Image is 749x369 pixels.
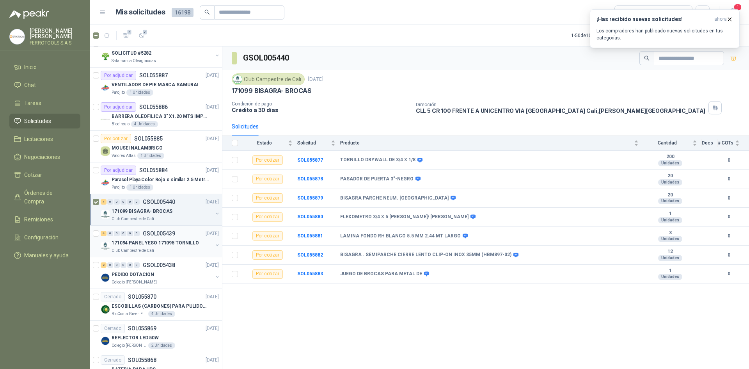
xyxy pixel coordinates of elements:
[112,50,151,57] p: SOLICITUD #5282
[142,29,148,35] span: 7
[30,28,80,39] p: [PERSON_NAME] [PERSON_NAME]
[206,325,219,332] p: [DATE]
[126,89,153,96] div: 1 Unidades
[120,29,132,42] button: 7
[658,236,682,242] div: Unidades
[101,197,220,222] a: 7 0 0 0 0 0 GSOL005440[DATE] Company Logo171099 BISAGRA- BROCASClub Campestre de Cali
[139,73,168,78] p: SOL055887
[101,355,125,365] div: Cerrado
[9,212,80,227] a: Remisiones
[115,7,165,18] h1: Mis solicitudes
[101,260,220,285] a: 2 0 0 0 0 0 GSOL005438[DATE] Company LogoPEDIDO DOTACIÓNColegio [PERSON_NAME]
[112,176,209,184] p: Parasol Playa Color Rojo o similar 2.5 Metros Uv+50
[252,155,283,165] div: Por cotizar
[297,176,323,182] a: SOL055878
[596,16,711,23] h3: ¡Has recibido nuevas solicitudes!
[340,214,469,220] b: FLEXOMETRO 3/4 X 5 [PERSON_NAME]/ [PERSON_NAME]
[101,305,110,314] img: Company Logo
[90,99,222,131] a: Por adjudicarSOL055886[DATE] Company LogoBARRERA OLEOFILICA 3" X1.20 MTS IMPORTADOBiocirculo4 Uni...
[9,60,80,75] a: Inicio
[252,193,283,203] div: Por cotizar
[112,121,130,127] p: Biocirculo
[340,176,414,182] b: PASADOR DE PUERTA 3"-NEGRO
[340,252,511,258] b: BISAGRA . SEMIPARCHE CIERRE LENTO CLIP-ON INOX 35MM (HBM897-02)
[101,324,125,333] div: Cerrado
[718,251,740,259] b: 0
[112,279,157,285] p: Colegio [PERSON_NAME]
[112,208,172,215] p: 171099 BISAGRA- BROCAS
[206,72,219,79] p: [DATE]
[143,41,175,46] p: GSOL005441
[297,157,323,163] a: SOL055877
[172,8,193,17] span: 16198
[9,150,80,164] a: Negociaciones
[243,52,290,64] h3: GSOL005440
[232,107,410,113] p: Crédito a 30 días
[644,55,650,61] span: search
[643,135,702,151] th: Cantidad
[658,198,682,204] div: Unidades
[9,185,80,209] a: Órdenes de Compra
[90,321,222,352] a: CerradoSOL055869[DATE] Company LogoREFLECTOR LED 50WColegio [PERSON_NAME]2 Unidades
[134,199,140,205] div: 0
[9,78,80,93] a: Chat
[9,230,80,245] a: Configuración
[90,131,222,162] a: Por cotizarSOL055885[DATE] MOUSE INALAMBRICOValores Atlas1 Unidades
[101,166,136,175] div: Por adjudicar
[340,195,449,201] b: BISAGRA PARCHE NEUM. [GEOGRAPHIC_DATA]
[718,194,740,202] b: 0
[139,104,168,110] p: SOL055886
[643,249,697,255] b: 12
[340,157,415,163] b: TORNILLO DRYWALL DE 3/4 X 1/8
[9,9,49,19] img: Logo peakr
[658,217,682,223] div: Unidades
[232,87,312,95] p: 171099 BISAGRA- BROCAS
[107,199,113,205] div: 0
[233,75,242,84] img: Company Logo
[127,262,133,268] div: 0
[112,248,154,254] p: Club Campestre de Cali
[112,89,125,96] p: Patojito
[90,68,222,99] a: Por adjudicarSOL055887[DATE] Company LogoVENTILADOR DE PIE MARCA SAMURAIPatojito1 Unidades
[702,135,718,151] th: Docs
[112,81,198,89] p: VENTILADOR DE PIE MARCA SAMURAI
[206,198,219,206] p: [DATE]
[643,211,697,217] b: 1
[24,81,36,89] span: Chat
[114,199,120,205] div: 0
[112,271,154,278] p: PEDIDO DOTACIÓN
[658,160,682,166] div: Unidades
[714,16,727,23] span: ahora
[134,262,140,268] div: 0
[340,135,643,151] th: Producto
[134,136,163,141] p: SOL055885
[126,184,153,191] div: 1 Unidades
[9,132,80,146] a: Licitaciones
[112,239,199,247] p: 171094 PANEL YESO 171095 TORNILLO
[24,171,42,179] span: Cotizar
[232,73,305,85] div: Club Campestre de Cali
[718,232,740,240] b: 0
[101,241,110,251] img: Company Logo
[90,162,222,194] a: Por adjudicarSOL055884[DATE] Company LogoParasol Playa Color Rojo o similar 2.5 Metros Uv+50Patoj...
[340,233,461,239] b: LAMINA FONDO RH BLANCO 5.5 MM 2.44 MT LARGO
[232,122,259,131] div: Solicitudes
[131,121,158,127] div: 4 Unidades
[24,135,53,143] span: Licitaciones
[143,231,175,236] p: GSOL005439
[101,39,220,64] a: 0 2 0 0 0 0 GSOL005441[DATE] Company LogoSOLICITUD #5282Salamanca Oleaginosas SAS
[252,250,283,260] div: Por cotizar
[718,270,740,278] b: 0
[643,173,697,179] b: 20
[619,8,636,17] div: Todas
[206,293,219,301] p: [DATE]
[112,153,136,159] p: Valores Atlas
[101,178,110,187] img: Company Logo
[297,233,323,239] a: SOL055881
[340,140,632,146] span: Producto
[206,103,219,111] p: [DATE]
[206,167,219,174] p: [DATE]
[643,192,697,198] b: 20
[127,199,133,205] div: 0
